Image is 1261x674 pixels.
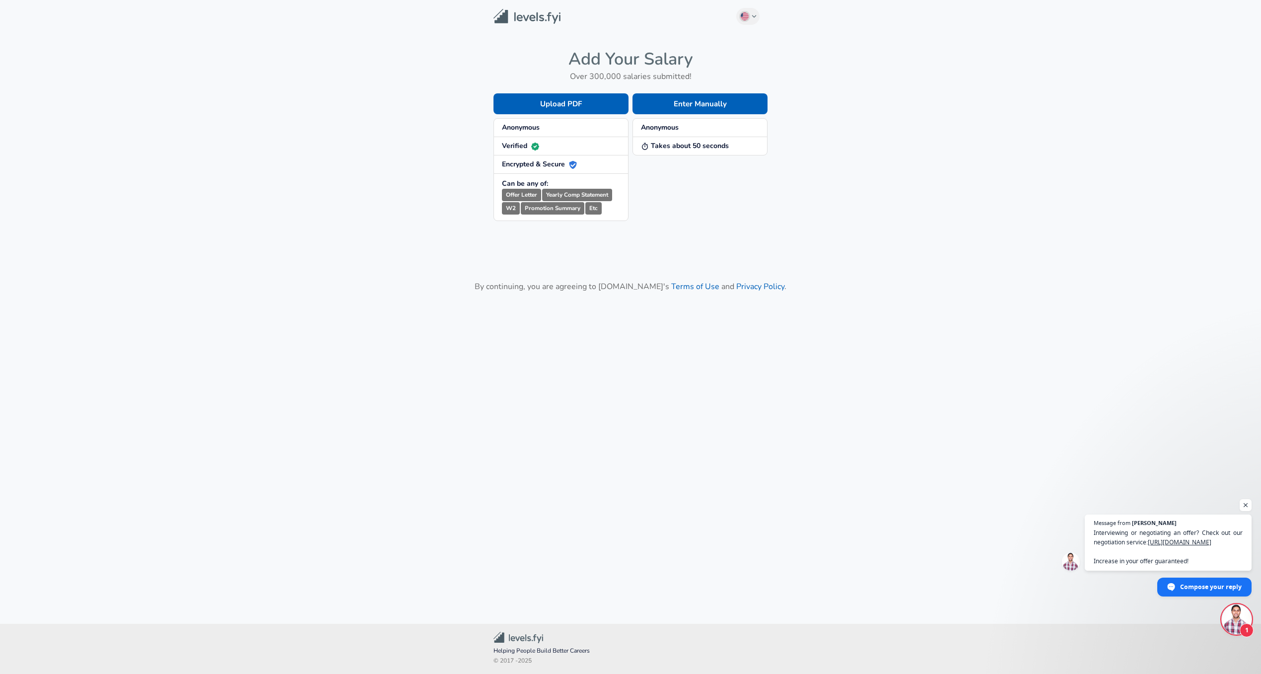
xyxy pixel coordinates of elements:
[736,281,784,292] a: Privacy Policy
[736,8,760,25] button: English (US)
[493,632,543,643] img: Levels.fyi Community
[671,281,719,292] a: Terms of Use
[1094,520,1130,525] span: Message from
[1240,623,1254,637] span: 1
[1222,604,1252,634] div: Open chat
[493,656,768,666] span: © 2017 - 2025
[502,159,577,169] strong: Encrypted & Secure
[542,189,612,201] small: Yearly Comp Statement
[585,202,602,215] small: Etc
[1132,520,1177,525] span: [PERSON_NAME]
[493,646,768,656] span: Helping People Build Better Careers
[493,9,560,24] img: Levels.fyi
[741,12,749,20] img: English (US)
[641,141,729,150] strong: Takes about 50 seconds
[502,179,548,188] strong: Can be any of:
[521,202,584,215] small: Promotion Summary
[502,123,540,132] strong: Anonymous
[641,123,679,132] strong: Anonymous
[502,202,520,215] small: W2
[632,93,768,114] button: Enter Manually
[493,93,629,114] button: Upload PDF
[502,141,539,150] strong: Verified
[1094,528,1243,566] span: Interviewing or negotiating an offer? Check out our negotiation service: Increase in your offer g...
[493,70,768,83] h6: Over 300,000 salaries submitted!
[502,189,541,201] small: Offer Letter
[493,49,768,70] h4: Add Your Salary
[1180,578,1242,596] span: Compose your reply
